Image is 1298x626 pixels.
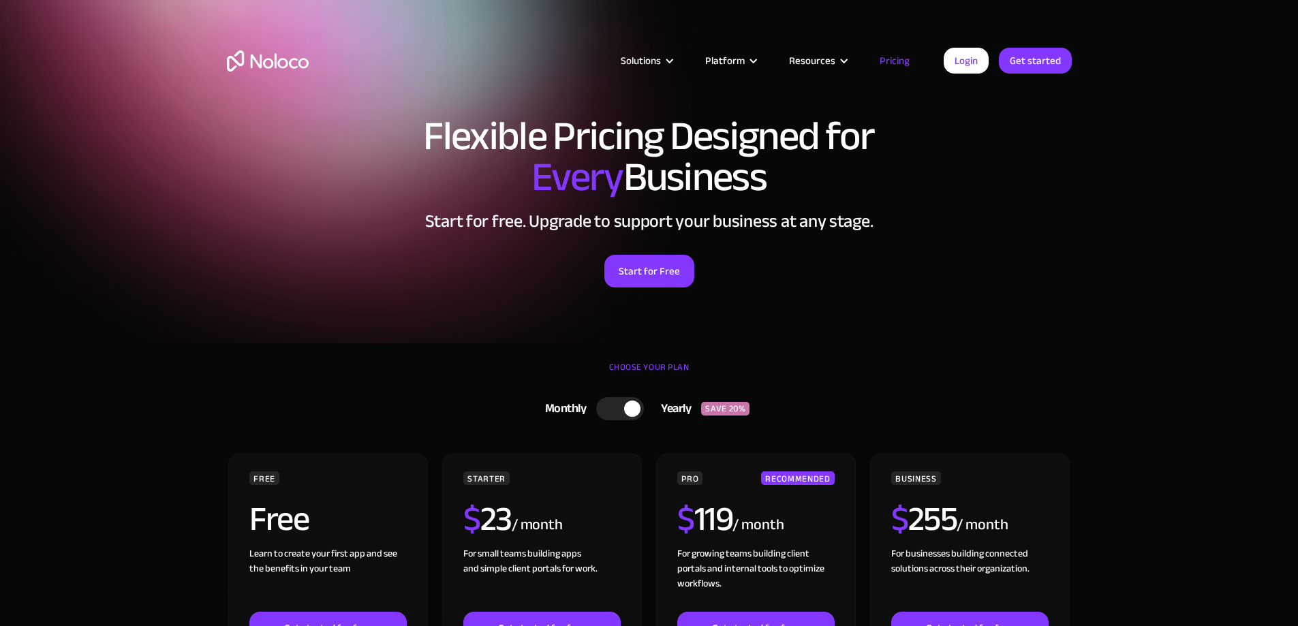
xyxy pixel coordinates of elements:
div: Learn to create your first app and see the benefits in your team ‍ [249,546,406,612]
span: $ [677,487,694,551]
div: For growing teams building client portals and internal tools to optimize workflows. [677,546,834,612]
div: RECOMMENDED [761,471,834,485]
div: Platform [705,52,745,69]
h2: Free [249,502,309,536]
h2: 23 [463,502,512,536]
div: STARTER [463,471,509,485]
div: Solutions [604,52,688,69]
a: home [227,50,309,72]
div: For businesses building connected solutions across their organization. ‍ [891,546,1048,612]
div: Yearly [644,398,701,419]
div: FREE [249,471,279,485]
div: For small teams building apps and simple client portals for work. ‍ [463,546,620,612]
h2: 119 [677,502,732,536]
a: Start for Free [604,255,694,287]
div: / month [957,514,1008,536]
div: Resources [789,52,835,69]
div: Monthly [528,398,597,419]
h1: Flexible Pricing Designed for Business [227,116,1072,198]
div: / month [732,514,784,536]
span: Every [531,139,623,215]
a: Login [944,48,989,74]
div: Solutions [621,52,661,69]
div: PRO [677,471,702,485]
h2: Start for free. Upgrade to support your business at any stage. [227,211,1072,232]
h2: 255 [891,502,957,536]
span: $ [891,487,908,551]
a: Pricing [863,52,927,69]
span: $ [463,487,480,551]
div: / month [512,514,563,536]
div: Platform [688,52,772,69]
div: BUSINESS [891,471,940,485]
div: SAVE 20% [701,402,750,416]
div: Resources [772,52,863,69]
div: CHOOSE YOUR PLAN [227,357,1072,391]
a: Get started [999,48,1072,74]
